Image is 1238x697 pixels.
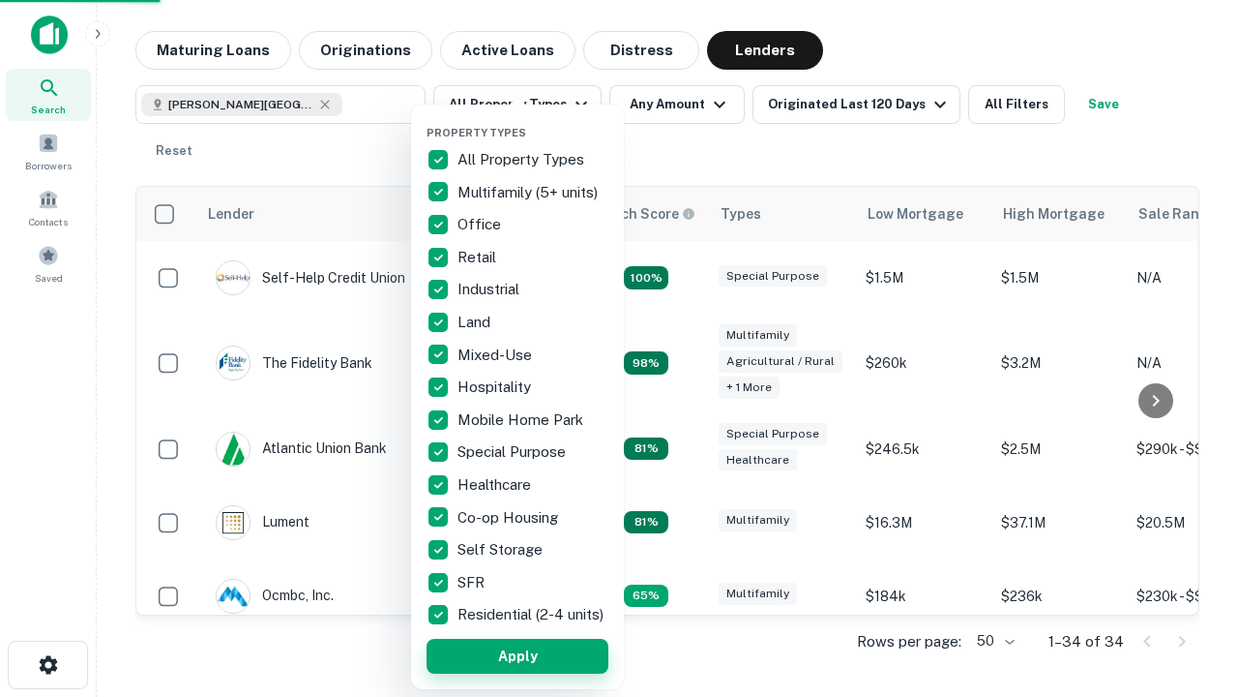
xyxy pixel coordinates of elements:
p: Office [457,213,505,236]
p: Residential (2-4 units) [457,603,607,626]
button: Apply [427,639,608,674]
p: SFR [457,571,488,594]
p: Self Storage [457,538,546,561]
iframe: Chat Widget [1141,542,1238,635]
p: All Property Types [457,148,588,171]
p: Mobile Home Park [457,409,587,432]
p: Co-op Housing [457,506,562,530]
p: Mixed-Use [457,344,536,367]
p: Retail [457,246,500,269]
p: Land [457,311,494,334]
p: Hospitality [457,376,535,399]
span: Property Types [427,127,526,138]
p: Healthcare [457,473,535,497]
p: Industrial [457,278,523,301]
p: Special Purpose [457,440,570,464]
p: Multifamily (5+ units) [457,181,602,204]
